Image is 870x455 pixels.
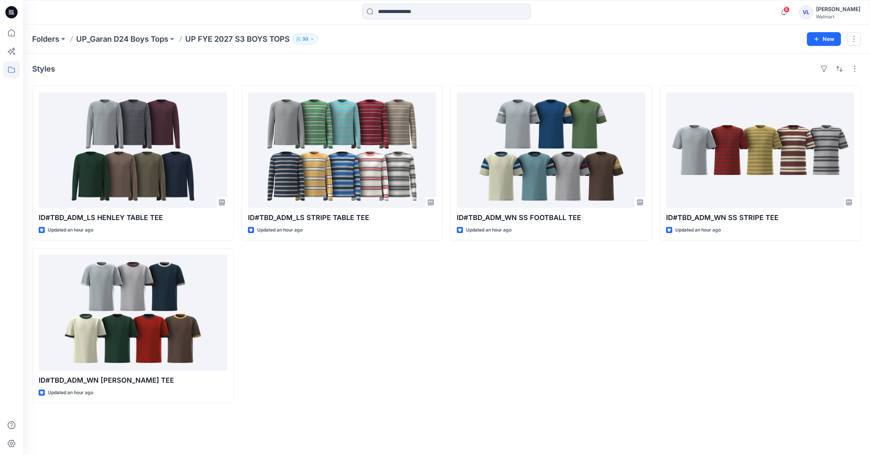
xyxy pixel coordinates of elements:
span: 6 [784,7,790,13]
p: Updated an hour ago [48,389,93,397]
a: ID#TBD_ADM_LS STRIPE TABLE TEE [248,92,437,208]
p: Updated an hour ago [466,226,512,234]
a: ID#TBD_ADM_LS HENLEY TABLE TEE [39,92,227,208]
p: Updated an hour ago [675,226,721,234]
p: ID#TBD_ADM_LS HENLEY TABLE TEE [39,212,227,223]
div: VL [799,5,813,19]
p: UP FYE 2027 S3 BOYS TOPS [185,34,290,44]
p: ID#TBD_ADM_WN SS STRIPE TEE [666,212,855,223]
p: 30 [302,35,308,43]
p: Updated an hour ago [48,226,93,234]
a: ID#TBD_ADM_WN SS STRIPE TEE [666,92,855,208]
p: ID#TBD_ADM_LS STRIPE TABLE TEE [248,212,437,223]
h4: Styles [32,64,55,73]
a: ID#TBD_ADM_WN SS RINGER TEE [39,255,227,370]
a: Folders [32,34,59,44]
button: 30 [293,34,318,44]
p: Updated an hour ago [257,226,303,234]
p: ID#TBD_ADM_WN [PERSON_NAME] TEE [39,375,227,386]
button: New [807,32,841,46]
a: UP_Garan D24 Boys Tops [76,34,168,44]
a: ID#TBD_ADM_WN SS FOOTBALL TEE [457,92,645,208]
p: ID#TBD_ADM_WN SS FOOTBALL TEE [457,212,645,223]
div: [PERSON_NAME] [816,5,860,14]
div: Walmart [816,14,860,20]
